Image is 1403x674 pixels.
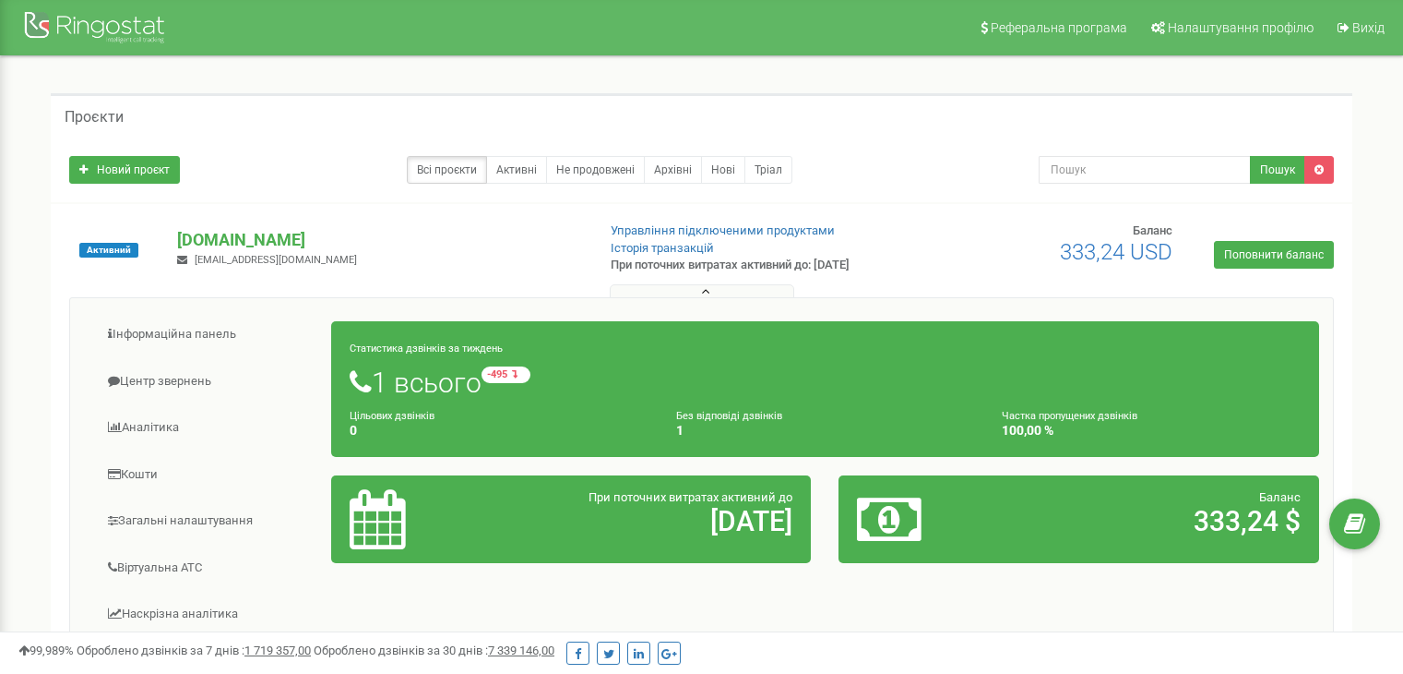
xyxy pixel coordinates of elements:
[644,156,702,184] a: Архівні
[84,452,332,498] a: Кошти
[1168,20,1314,35] span: Налаштування профілю
[482,367,530,383] small: -495
[79,243,138,258] span: Активний
[611,257,906,274] p: При поточних витратах активний до: [DATE]
[177,228,580,252] p: [DOMAIN_NAME]
[84,359,332,404] a: Центр звернень
[350,343,503,355] small: Статистика дзвінків за тиждень
[69,156,180,184] a: Новий проєкт
[84,499,332,544] a: Загальні налаштування
[77,644,311,657] span: Оброблено дзвінків за 7 днів :
[350,367,1301,398] h1: 1 всього
[84,546,332,591] a: Віртуальна АТС
[1015,506,1301,536] h2: 333,24 $
[84,405,332,451] a: Аналiтика
[84,592,332,637] a: Наскрізна аналітика
[84,312,332,357] a: Інформаційна панель
[701,156,745,184] a: Нові
[1133,223,1172,237] span: Баланс
[1002,424,1301,438] h4: 100,00 %
[1060,239,1172,265] span: 333,24 USD
[611,223,835,237] a: Управління підключеними продуктами
[546,156,645,184] a: Не продовжені
[486,156,547,184] a: Активні
[1250,156,1305,184] button: Пошук
[676,410,782,422] small: Без відповіді дзвінків
[1259,490,1301,504] span: Баланс
[314,644,554,657] span: Оброблено дзвінків за 30 днів :
[244,644,311,657] u: 1 719 357,00
[350,424,648,438] h4: 0
[488,644,554,657] u: 7 339 146,00
[350,410,434,422] small: Цільових дзвінків
[1352,20,1385,35] span: Вихід
[1214,241,1334,269] a: Поповнити баланс
[506,506,792,536] h2: [DATE]
[18,644,74,657] span: 99,989%
[1002,410,1137,422] small: Частка пропущених дзвінків
[65,109,124,126] h5: Проєкти
[611,241,714,255] a: Історія транзакцій
[991,20,1127,35] span: Реферальна програма
[744,156,792,184] a: Тріал
[407,156,487,184] a: Всі проєкти
[1039,156,1251,184] input: Пошук
[676,424,975,438] h4: 1
[195,254,357,266] span: [EMAIL_ADDRESS][DOMAIN_NAME]
[589,490,792,504] span: При поточних витратах активний до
